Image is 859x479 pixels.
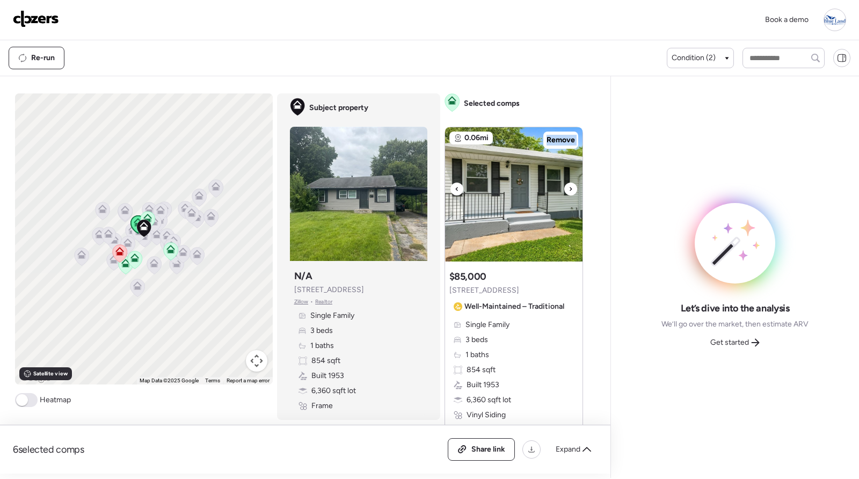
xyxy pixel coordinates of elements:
[471,444,505,455] span: Share link
[464,98,520,109] span: Selected comps
[294,297,309,306] span: Zillow
[18,371,53,384] img: Google
[31,53,55,63] span: Re-run
[205,378,220,383] a: Terms (opens in new tab)
[310,297,313,306] span: •
[464,301,564,312] span: Well-Maintained – Traditional
[467,380,499,390] span: Built 1953
[227,378,270,383] a: Report a map error
[310,340,334,351] span: 1 baths
[311,386,356,396] span: 6,360 sqft lot
[547,135,575,146] span: Remove
[765,15,809,24] span: Book a demo
[311,355,340,366] span: 854 sqft
[18,371,53,384] a: Open this area in Google Maps (opens a new window)
[465,350,489,360] span: 1 baths
[672,53,716,63] span: Condition (2)
[449,270,486,283] h3: $85,000
[33,369,68,378] span: Satellite view
[294,285,364,295] span: [STREET_ADDRESS]
[661,319,809,330] span: We’ll go over the market, then estimate ARV
[465,335,488,345] span: 3 beds
[315,297,332,306] span: Realtor
[710,337,749,348] span: Get started
[309,103,368,113] span: Subject property
[311,371,344,381] span: Built 1953
[311,401,333,411] span: Frame
[467,365,496,375] span: 854 sqft
[310,310,354,321] span: Single Family
[294,270,312,282] h3: N/A
[449,285,519,296] span: [STREET_ADDRESS]
[465,320,509,330] span: Single Family
[556,444,580,455] span: Expand
[467,410,506,420] span: Vinyl Siding
[140,378,199,383] span: Map Data ©2025 Google
[310,325,333,336] span: 3 beds
[681,302,790,315] span: Let’s dive into the analysis
[13,10,59,27] img: Logo
[40,395,71,405] span: Heatmap
[464,133,489,143] span: 0.06mi
[246,350,267,372] button: Map camera controls
[13,443,84,456] span: 6 selected comps
[467,395,511,405] span: 6,360 sqft lot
